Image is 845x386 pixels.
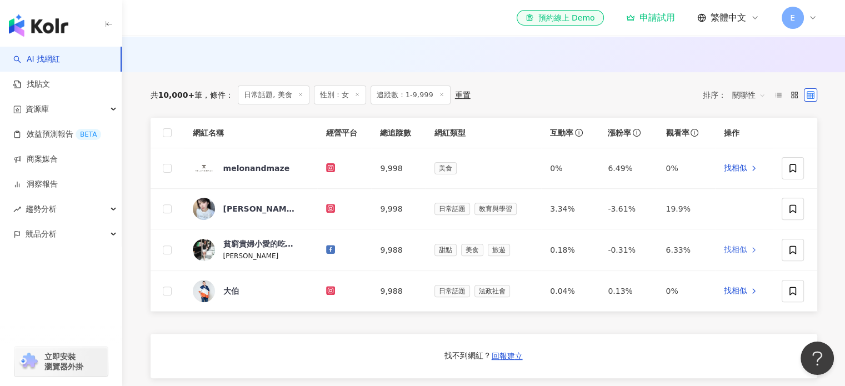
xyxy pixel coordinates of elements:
[724,244,764,255] a: 找相似
[193,157,215,179] img: KOL Avatar
[13,154,58,165] a: 商案媒合
[689,127,700,138] span: info-circle
[238,86,309,104] span: 日常話題, 美食
[488,244,510,256] span: 旅遊
[573,127,584,138] span: info-circle
[724,244,747,255] span: 找相似
[223,285,239,297] div: 大伯
[608,203,648,215] div: -3.61%
[426,118,541,148] th: 網紅類型
[193,280,308,302] a: KOL Avatar大伯
[13,54,60,65] a: searchAI 找網紅
[608,244,648,256] div: -0.31%
[711,12,746,24] span: 繁體中文
[18,353,39,370] img: chrome extension
[223,252,279,260] span: [PERSON_NAME]
[314,86,366,104] span: 性別：女
[26,197,57,222] span: 趨勢分析
[193,198,215,220] img: KOL Avatar
[371,148,425,189] td: 9,998
[223,163,290,174] div: melonandmaze
[550,244,590,256] div: 0.18%
[666,127,689,138] span: 觀看率
[517,10,603,26] a: 預約線上 Demo
[13,129,101,140] a: 效益預測報告BETA
[223,203,296,214] div: [PERSON_NAME]
[444,350,491,362] div: 找不到網紅？
[666,162,706,174] div: 0%
[631,127,642,138] span: info-circle
[184,118,317,148] th: 網紅名稱
[434,244,457,256] span: 甜點
[13,205,21,213] span: rise
[608,285,648,297] div: 0.13%
[14,347,108,377] a: chrome extension立即安裝 瀏覽器外掛
[434,162,457,174] span: 美食
[666,203,706,215] div: 19.9%
[732,86,766,104] span: 關聯性
[801,342,834,375] iframe: Help Scout Beacon - Open
[526,12,594,23] div: 預約線上 Demo
[371,271,425,312] td: 9,988
[26,97,49,122] span: 資源庫
[371,189,425,229] td: 9,998
[193,198,308,220] a: KOL Avatar[PERSON_NAME]
[455,91,471,99] div: 重置
[724,163,764,174] a: 找相似
[44,352,83,372] span: 立即安裝 瀏覽器外掛
[13,179,58,190] a: 洞察報告
[626,12,675,23] a: 申請試用
[223,238,296,249] div: 貧窮貴婦小愛的吃喝玩樂育兒日記
[193,280,215,302] img: KOL Avatar
[550,127,573,138] span: 互動率
[193,157,308,179] a: KOL Avatarmelonandmaze
[715,118,773,148] th: 操作
[158,91,195,99] span: 10,000+
[474,203,517,215] span: 教育與學習
[724,163,747,174] span: 找相似
[491,347,523,365] button: 回報建立
[193,239,215,261] img: KOL Avatar
[492,352,523,360] span: 回報建立
[666,285,706,297] div: 0%
[703,86,772,104] div: 排序：
[550,203,590,215] div: 3.34%
[13,79,50,90] a: 找貼文
[550,162,590,174] div: 0%
[666,244,706,256] div: 6.33%
[317,118,371,148] th: 經營平台
[608,162,648,174] div: 6.49%
[9,14,68,37] img: logo
[151,91,203,99] div: 共 筆
[371,229,425,271] td: 9,988
[371,86,451,104] span: 追蹤數：1-9,999
[474,285,510,297] span: 法政社會
[371,118,425,148] th: 總追蹤數
[434,285,470,297] span: 日常話題
[550,285,590,297] div: 0.04%
[26,222,57,247] span: 競品分析
[724,285,764,297] a: 找相似
[202,91,233,99] span: 條件 ：
[724,285,747,297] span: 找相似
[790,12,795,24] span: E
[608,127,631,138] span: 漲粉率
[461,244,483,256] span: 美食
[434,203,470,215] span: 日常話題
[193,238,308,262] a: KOL Avatar貧窮貴婦小愛的吃喝玩樂育兒日記[PERSON_NAME]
